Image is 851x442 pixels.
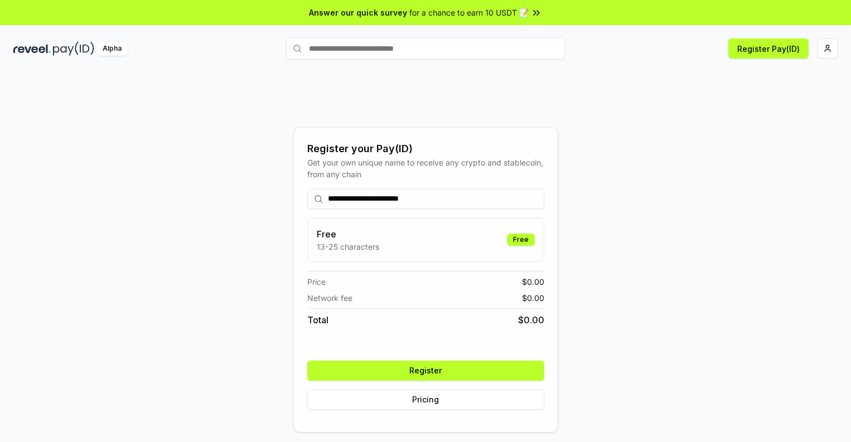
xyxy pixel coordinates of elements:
[309,7,407,18] span: Answer our quick survey
[317,241,379,252] p: 13-25 characters
[307,313,328,327] span: Total
[307,390,544,410] button: Pricing
[307,292,352,304] span: Network fee
[522,292,544,304] span: $ 0.00
[96,42,128,56] div: Alpha
[307,141,544,157] div: Register your Pay(ID)
[307,157,544,180] div: Get your own unique name to receive any crypto and stablecoin, from any chain
[409,7,529,18] span: for a chance to earn 10 USDT 📝
[53,42,94,56] img: pay_id
[507,234,535,246] div: Free
[307,361,544,381] button: Register
[307,276,326,288] span: Price
[728,38,809,59] button: Register Pay(ID)
[317,227,379,241] h3: Free
[522,276,544,288] span: $ 0.00
[518,313,544,327] span: $ 0.00
[13,42,51,56] img: reveel_dark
